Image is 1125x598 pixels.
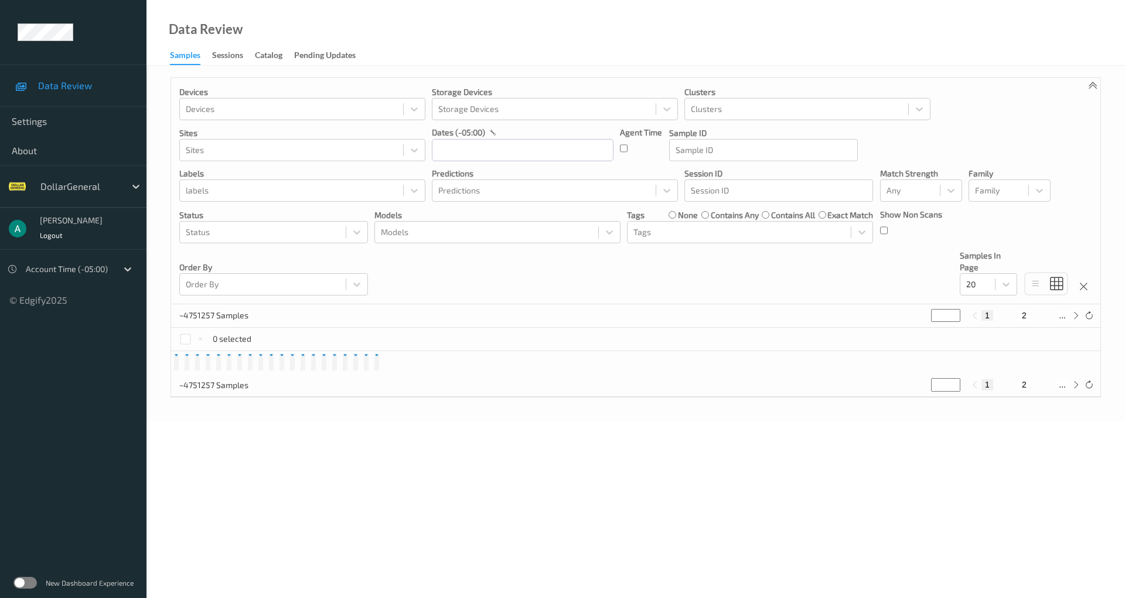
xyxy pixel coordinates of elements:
a: Sessions [212,47,255,64]
p: dates (-05:00) [432,127,485,138]
a: Catalog [255,47,294,64]
p: Samples In Page [960,250,1017,273]
button: 1 [981,310,993,321]
p: Session ID [684,168,873,179]
div: Data Review [169,23,243,35]
label: contains all [771,209,815,221]
p: Sample ID [669,127,858,139]
p: Order By [179,261,368,273]
a: Pending Updates [294,47,367,64]
p: Devices [179,86,425,98]
div: Samples [170,49,200,65]
p: 0 selected [213,333,251,345]
p: Tags [627,209,645,221]
label: none [678,209,698,221]
button: ... [1055,379,1069,390]
button: 2 [1018,379,1030,390]
div: Catalog [255,49,282,64]
p: Match Strength [880,168,962,179]
p: Clusters [684,86,930,98]
label: exact match [827,209,873,221]
button: 2 [1018,310,1030,321]
p: ~4751257 Samples [179,310,267,321]
label: contains any [711,209,759,221]
a: Samples [170,47,212,65]
p: Agent Time [620,127,662,138]
p: labels [179,168,425,179]
p: Storage Devices [432,86,678,98]
div: Pending Updates [294,49,356,64]
p: Models [374,209,621,221]
button: ... [1055,310,1069,321]
p: Family [969,168,1051,179]
div: Sessions [212,49,243,64]
button: 1 [981,379,993,390]
p: ~4751257 Samples [179,379,267,391]
p: Status [179,209,368,221]
p: Sites [179,127,425,139]
p: Show Non Scans [880,209,942,220]
p: Predictions [432,168,678,179]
